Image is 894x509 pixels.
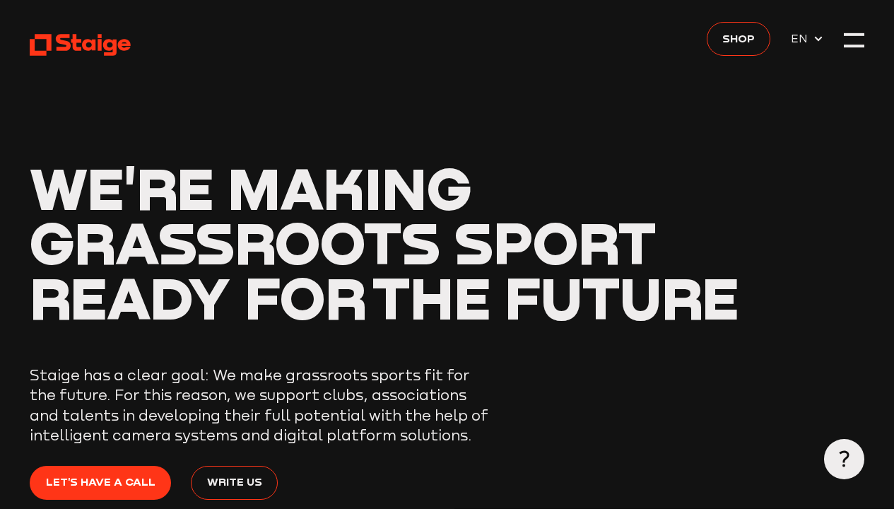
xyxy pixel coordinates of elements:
[30,466,170,500] a: Let's have a call
[207,473,262,491] span: Write us
[791,30,813,47] span: EN
[722,30,755,47] span: Shop
[30,365,489,445] p: Staige has a clear goal: We make grassroots sports fit for the future. For this reason, we suppor...
[46,473,155,491] span: Let's have a call
[30,153,739,333] span: We're making grassroots sport ready for the future
[191,466,277,500] a: Write us
[707,22,770,56] a: Shop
